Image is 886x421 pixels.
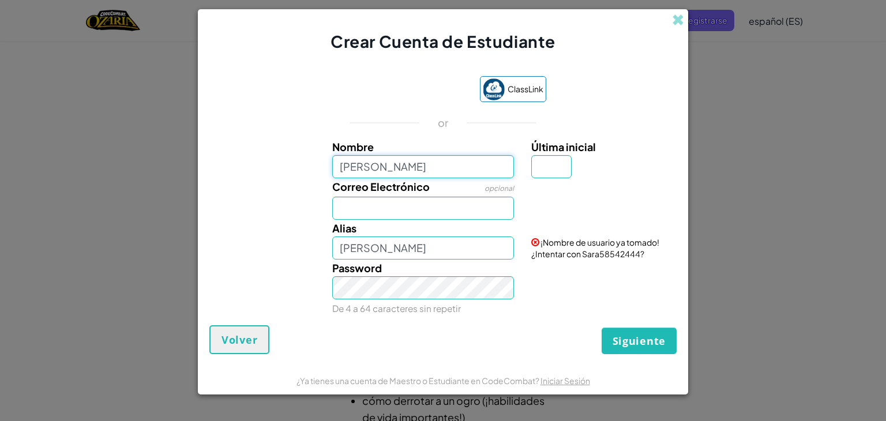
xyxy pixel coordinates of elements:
span: ¿Ya tienes una cuenta de Maestro o Estudiante en CodeCombat? [296,375,540,386]
span: Última inicial [531,140,596,153]
span: opcional [485,184,514,193]
button: Volver [209,325,269,354]
button: Siguiente [602,328,677,354]
iframe: Botón Iniciar sesión con Google [334,78,474,103]
span: Password [332,261,382,275]
p: or [438,116,449,130]
span: Siguiente [613,334,666,348]
span: Nombre [332,140,374,153]
img: classlink-logo-small.png [483,78,505,100]
span: Alias [332,221,356,235]
span: ClassLink [508,81,543,97]
span: Volver [221,333,257,347]
a: Iniciar Sesión [540,375,590,386]
span: Correo Electrónico [332,180,430,193]
span: ¡Nombre de usuario ya tomado! ¿Intentar con Sara58542444? [531,237,659,259]
span: Crear Cuenta de Estudiante [331,31,555,51]
small: De 4 a 64 caracteres sin repetir [332,303,461,314]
